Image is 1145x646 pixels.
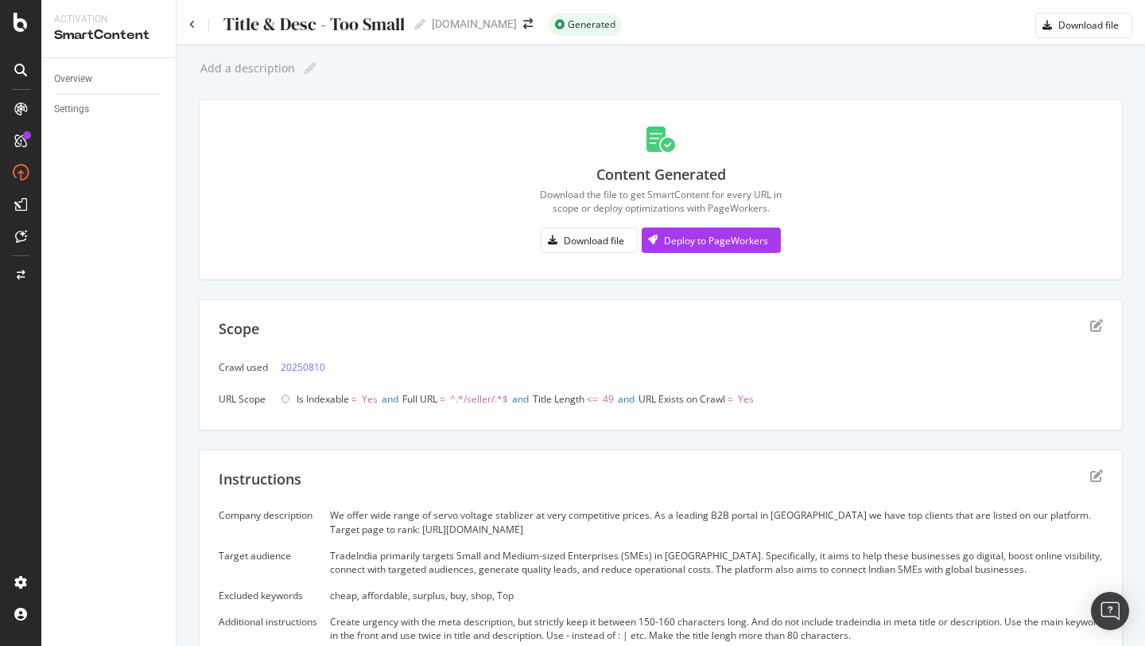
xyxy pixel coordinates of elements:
span: 49 [603,392,614,406]
span: = [440,392,445,406]
a: 20250810 [281,359,325,376]
div: Title & Desc - Too Small [222,14,405,34]
div: SmartContent [54,26,163,45]
div: Additional instructions [219,615,317,628]
span: and [618,392,635,406]
div: Open Intercom Messenger [1091,592,1129,630]
div: Instructions [219,469,301,490]
div: Add a description [199,62,295,75]
span: <= [587,392,598,406]
i: Edit report name [414,19,425,30]
div: Crawl used [219,360,268,374]
span: Title Length [533,392,584,406]
div: Activation [54,13,163,26]
div: Settings [54,101,89,118]
span: = [351,392,357,406]
div: [DOMAIN_NAME] [432,16,517,32]
div: Download file [1058,18,1119,32]
div: Company description [219,508,317,522]
span: Yes [738,392,754,406]
div: success label [549,14,622,36]
div: Scope [219,319,259,340]
div: edit [1090,319,1103,332]
span: = [728,392,733,406]
span: URL Exists on Crawl [638,392,725,406]
span: and [512,392,529,406]
button: Download file [1035,13,1132,38]
div: edit [1090,469,1103,482]
span: Generated [568,20,615,29]
div: Excluded keywords [219,589,317,602]
div: Content Generated [596,165,726,185]
div: Create urgency with the meta description, but strictly keep it between 150-160 characters long. A... [330,615,1103,642]
div: arrow-right-arrow-left [523,18,533,29]
div: Overview [54,71,92,88]
div: Download file [564,234,624,247]
div: URL Scope [219,392,268,406]
span: Is Indexable [297,392,349,406]
i: Edit report name [305,63,316,74]
div: We offer wide range of servo voltage stablizer at very competitive prices. As a leading B2B porta... [330,508,1103,535]
a: Click to go back [189,20,196,29]
button: Deploy to PageWorkers [642,228,781,253]
div: Deploy to PageWorkers [664,234,768,247]
div: Target audience [219,549,317,562]
a: Settings [54,101,165,118]
span: Yes [362,392,378,406]
button: Download file [541,228,638,253]
span: Full URL [402,392,437,406]
span: and [382,392,398,406]
span: ^.*/seller/.*$ [450,392,508,406]
div: TradeIndia primarily targets Small and Medium-sized Enterprises (SMEs) in [GEOGRAPHIC_DATA]. Spec... [330,549,1103,576]
div: cheap, affordable, surplus, buy, shop, Top [330,589,1103,602]
div: Download the file to get SmartContent for every URL in scope or deploy optimizations with PageWor... [540,188,782,215]
a: Overview [54,71,165,88]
